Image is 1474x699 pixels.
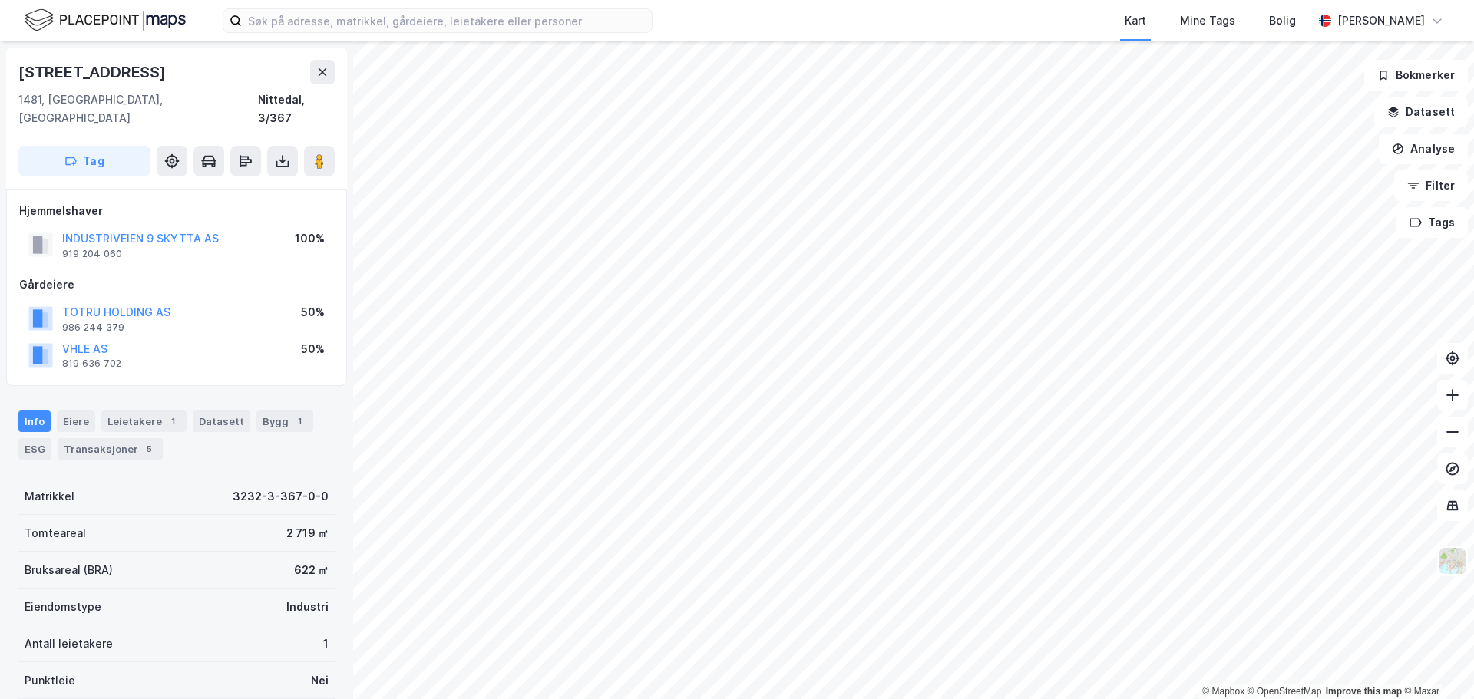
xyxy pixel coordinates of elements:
[18,60,169,84] div: [STREET_ADDRESS]
[1248,686,1322,697] a: OpenStreetMap
[242,9,652,32] input: Søk på adresse, matrikkel, gårdeiere, leietakere eller personer
[62,358,121,370] div: 819 636 702
[25,635,113,653] div: Antall leietakere
[25,671,75,690] div: Punktleie
[1396,207,1468,238] button: Tags
[18,410,51,432] div: Info
[258,91,335,127] div: Nittedal, 3/367
[301,303,325,321] div: 50%
[1438,546,1467,575] img: Z
[1125,12,1146,30] div: Kart
[1379,134,1468,164] button: Analyse
[18,146,150,176] button: Tag
[295,229,325,248] div: 100%
[25,524,86,542] div: Tomteareal
[57,410,95,432] div: Eiere
[301,340,325,358] div: 50%
[101,410,187,432] div: Leietakere
[18,438,51,460] div: ESG
[18,91,258,127] div: 1481, [GEOGRAPHIC_DATA], [GEOGRAPHIC_DATA]
[1374,97,1468,127] button: Datasett
[233,487,329,506] div: 3232-3-367-0-0
[1180,12,1235,30] div: Mine Tags
[286,524,329,542] div: 2 719 ㎡
[58,438,163,460] div: Transaksjoner
[62,248,122,260] div: 919 204 060
[1364,60,1468,91] button: Bokmerker
[292,414,307,429] div: 1
[294,561,329,579] div: 622 ㎡
[1269,12,1296,30] div: Bolig
[311,671,329,690] div: Nei
[1337,12,1425,30] div: [PERSON_NAME]
[141,441,157,457] div: 5
[19,202,334,220] div: Hjemmelshaver
[193,410,250,432] div: Datasett
[286,598,329,616] div: Industri
[256,410,313,432] div: Bygg
[1326,686,1402,697] a: Improve this map
[1397,625,1474,699] div: Kontrollprogram for chat
[1394,170,1468,201] button: Filter
[1397,625,1474,699] iframe: Chat Widget
[19,275,334,294] div: Gårdeiere
[25,487,74,506] div: Matrikkel
[165,414,180,429] div: 1
[323,635,329,653] div: 1
[25,561,113,579] div: Bruksareal (BRA)
[1202,686,1244,697] a: Mapbox
[25,7,186,34] img: logo.f888ab2527a4732fd821a326f86c7f29.svg
[25,598,101,616] div: Eiendomstype
[62,321,124,334] div: 986 244 379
